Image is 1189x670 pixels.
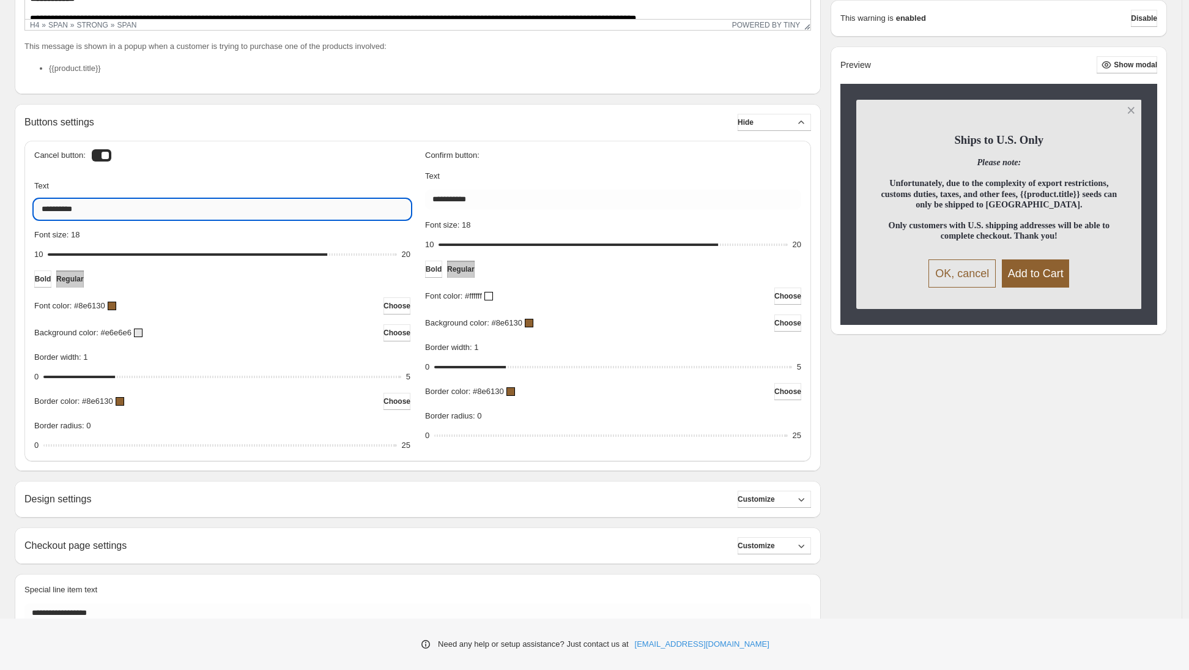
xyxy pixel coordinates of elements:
span: Only customers with U.S. shipping addresses will be able to complete checkout. Thank you! [889,220,1110,240]
div: span [117,21,137,29]
button: Choose [383,297,410,315]
div: 20 [793,239,801,251]
span: Choose [774,387,801,396]
span: Hide [738,117,754,127]
span: Show modal [1114,60,1157,70]
button: Choose [383,324,410,341]
button: Bold [425,261,442,278]
span: Special line item text [24,585,97,594]
li: {{product.title}} [49,62,811,75]
div: Resize [800,20,810,30]
button: Disable [1131,10,1157,27]
span: Border radius: 0 [425,411,482,420]
button: OK, cancel [928,259,996,288]
span: 10 [425,240,434,249]
span: 0 [34,372,39,381]
p: This message is shown in a popup when a customer is trying to purchase one of the products involved: [24,40,811,53]
button: Choose [774,383,801,400]
span: Choose [774,318,801,328]
button: Choose [383,393,410,410]
p: Border color: #8e6130 [425,385,504,398]
p: Font color: #8e6130 [34,300,105,312]
span: Font size: 18 [34,230,80,239]
div: 25 [793,430,801,442]
span: Bold [35,274,51,284]
em: : [1018,157,1021,167]
span: Border width: 1 [425,343,478,352]
div: » [111,21,115,29]
button: Regular [56,270,84,288]
p: Font color: #ffffff [425,290,482,302]
button: Bold [34,270,51,288]
span: Bold [426,264,442,274]
span: Disable [1131,13,1157,23]
button: Hide [738,114,811,131]
a: Powered by Tiny [732,21,801,29]
button: Choose [774,315,801,332]
h2: Buttons settings [24,116,94,128]
p: This warning is [840,12,894,24]
button: Show modal [1097,56,1157,73]
body: Rich Text Area. Press ALT-0 for help. [5,13,780,88]
span: Choose [383,396,410,406]
span: Text [34,181,49,190]
strong: enabled [896,12,926,24]
p: Background color: #e6e6e6 [34,327,131,339]
span: Border radius: 0 [34,421,91,430]
div: span [48,21,68,29]
span: Border width: 1 [34,352,87,362]
span: 10 [34,250,43,259]
h3: Cancel button: [34,151,86,160]
em: Please note [977,157,1018,167]
div: 5 [797,361,801,373]
span: Customize [738,494,775,504]
span: Text [425,171,440,181]
div: 5 [406,371,410,383]
span: Choose [774,291,801,301]
h2: Checkout page settings [24,540,127,551]
div: » [70,21,75,29]
span: 0 [34,441,39,450]
button: Choose [774,288,801,305]
a: [EMAIL_ADDRESS][DOMAIN_NAME] [635,638,769,650]
span: Customize [738,541,775,551]
h2: Design settings [24,493,91,505]
span: Regular [447,264,475,274]
span: Regular [56,274,84,284]
span: Choose [383,301,410,311]
div: » [42,21,46,29]
span: 0 [425,362,429,371]
p: Border color: #8e6130 [34,395,113,408]
h2: Preview [840,60,871,70]
button: Add to Cart [1002,259,1069,288]
div: strong [77,21,108,29]
button: Customize [738,491,811,508]
strong: Unfortunately, due to the complexity of export restrictions, customs duties, taxes, and other fee... [881,178,1117,209]
div: 20 [402,248,410,261]
button: Customize [738,537,811,554]
div: h4 [30,21,39,29]
button: Regular [447,261,475,278]
span: Font size: 18 [425,220,470,229]
span: 0 [425,431,429,440]
div: 25 [402,439,410,452]
h3: Confirm button: [425,151,801,160]
p: Background color: #8e6130 [425,317,522,329]
span: Ships to U.S. Only [954,133,1043,146]
span: Choose [383,328,410,338]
